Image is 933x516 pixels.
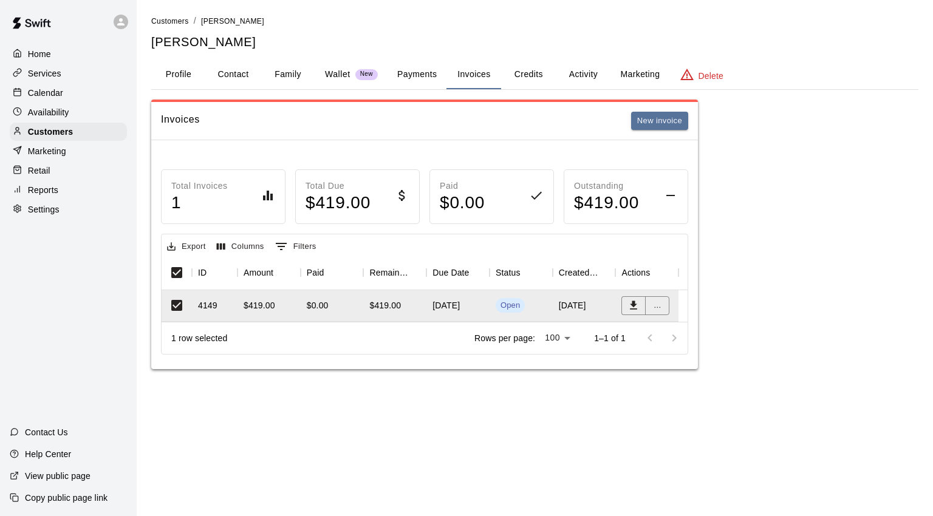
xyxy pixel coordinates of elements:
[307,256,324,290] div: Paid
[306,180,371,192] p: Total Due
[198,256,207,290] div: ID
[151,17,189,25] span: Customers
[164,237,209,256] button: Export
[171,180,228,192] p: Total Invoices
[194,15,196,27] li: /
[388,60,446,89] button: Payments
[25,448,71,460] p: Help Center
[501,300,520,311] div: Open
[151,60,918,89] div: basic tabs example
[25,492,108,504] p: Copy public page link
[369,256,409,290] div: Remaining
[621,296,646,315] button: Download PDF
[151,60,206,89] button: Profile
[594,332,626,344] p: 1–1 of 1
[10,45,127,63] a: Home
[28,145,66,157] p: Marketing
[261,60,315,89] button: Family
[440,192,485,214] h4: $ 0.00
[540,329,575,347] div: 100
[244,256,273,290] div: Amount
[699,70,723,82] p: Delete
[574,180,639,192] p: Outstanding
[171,332,227,344] div: 1 row selected
[198,299,217,311] div: 4149
[201,17,264,25] span: [PERSON_NAME]
[306,192,371,214] h4: $ 419.00
[10,84,127,102] a: Calendar
[496,256,521,290] div: Status
[631,112,688,131] button: New invoice
[10,161,127,180] a: Retail
[369,299,401,311] div: $419.00
[10,64,127,83] a: Services
[10,181,127,199] a: Reports
[238,256,301,290] div: Amount
[501,60,556,89] button: Credits
[28,184,58,196] p: Reports
[363,256,426,290] div: Remaining
[171,192,228,214] h4: 1
[273,264,290,281] button: Sort
[574,192,639,214] h4: $ 419.00
[325,68,350,81] p: Wallet
[426,256,490,290] div: Due Date
[28,67,61,80] p: Services
[470,264,487,281] button: Sort
[10,200,127,219] a: Settings
[151,15,918,28] nav: breadcrumb
[650,264,667,281] button: Sort
[28,126,73,138] p: Customers
[409,264,426,281] button: Sort
[214,237,267,256] button: Select columns
[25,426,68,438] p: Contact Us
[307,299,329,311] div: $0.00
[28,48,51,60] p: Home
[610,60,669,89] button: Marketing
[206,60,261,89] button: Contact
[621,256,650,290] div: Actions
[440,180,485,192] p: Paid
[28,203,60,216] p: Settings
[615,256,678,290] div: Actions
[553,290,616,322] div: [DATE]
[432,256,469,290] div: Due Date
[10,123,127,141] a: Customers
[272,237,320,256] button: Show filters
[301,256,364,290] div: Paid
[446,60,501,89] button: Invoices
[25,470,91,482] p: View public page
[207,264,224,281] button: Sort
[151,16,189,25] a: Customers
[151,34,918,50] h5: [PERSON_NAME]
[490,256,553,290] div: Status
[244,299,275,311] div: $419.00
[192,256,238,290] div: ID
[324,264,341,281] button: Sort
[28,165,50,177] p: Retail
[426,290,490,322] div: [DATE]
[28,87,63,99] p: Calendar
[474,332,535,344] p: Rows per page:
[559,256,599,290] div: Created On
[645,296,669,315] button: ...
[521,264,538,281] button: Sort
[598,264,615,281] button: Sort
[355,70,378,78] span: New
[10,142,127,160] a: Marketing
[28,106,69,118] p: Availability
[10,103,127,121] a: Availability
[553,256,616,290] div: Created On
[556,60,610,89] button: Activity
[161,112,200,131] h6: Invoices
